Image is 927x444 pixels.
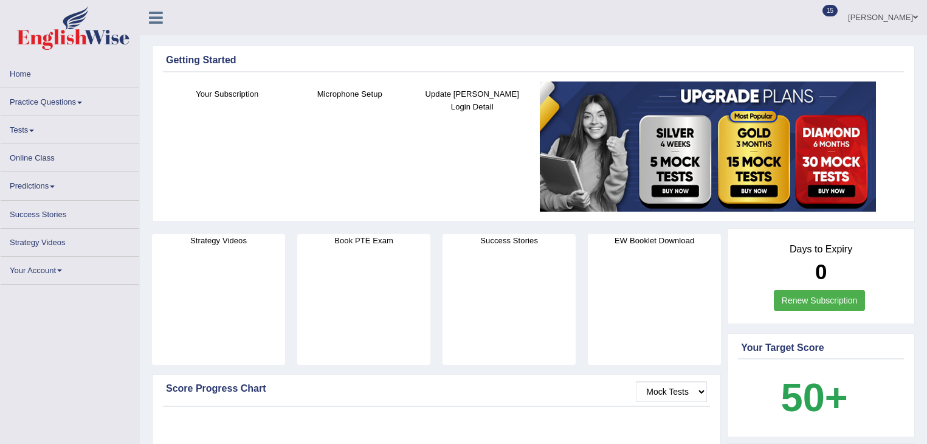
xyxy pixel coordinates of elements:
[781,375,848,420] b: 50+
[1,172,139,196] a: Predictions
[1,201,139,224] a: Success Stories
[417,88,528,113] h4: Update [PERSON_NAME] Login Detail
[741,341,901,355] div: Your Target Score
[815,260,827,283] b: 0
[1,229,139,252] a: Strategy Videos
[1,60,139,84] a: Home
[588,234,721,247] h4: EW Booklet Download
[540,82,876,212] img: small5.jpg
[822,5,838,16] span: 15
[152,234,285,247] h4: Strategy Videos
[166,381,707,396] div: Score Progress Chart
[1,144,139,168] a: Online Class
[774,290,866,311] a: Renew Subscription
[1,257,139,280] a: Your Account
[166,53,901,68] div: Getting Started
[1,116,139,140] a: Tests
[443,234,576,247] h4: Success Stories
[295,88,405,100] h4: Microphone Setup
[297,234,430,247] h4: Book PTE Exam
[741,244,901,255] h4: Days to Expiry
[1,88,139,112] a: Practice Questions
[172,88,283,100] h4: Your Subscription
